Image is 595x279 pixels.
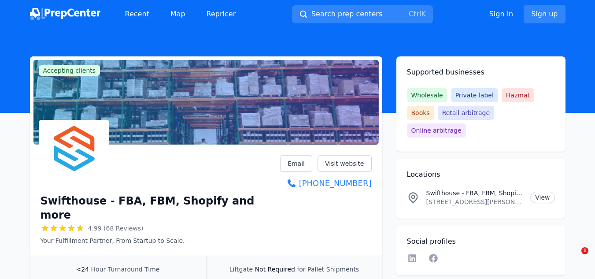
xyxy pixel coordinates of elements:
[76,266,89,273] span: <24
[39,65,100,76] span: Accepting clients
[311,9,382,19] span: Search prep centers
[41,194,281,222] h1: Swifthouse - FBA, FBM, Shopify and more
[280,155,312,172] a: Email
[407,67,555,78] h2: Supported businesses
[41,122,107,189] img: Swifthouse - FBA, FBM, Shopify and more
[30,8,100,20] img: PrepCenter
[297,266,359,273] span: for Pallet Shipments
[407,236,555,247] h2: Social profiles
[407,106,434,120] span: Books
[229,266,253,273] span: Liftgate
[524,5,565,23] a: Sign up
[502,88,534,102] span: Hazmat
[426,197,524,206] p: [STREET_ADDRESS][PERSON_NAME][US_STATE]
[200,5,243,23] a: Repricer
[581,247,588,254] span: 1
[489,9,514,19] a: Sign in
[255,266,295,273] span: Not Required
[118,5,156,23] a: Recent
[438,106,494,120] span: Retail arbitrage
[280,177,371,190] a: [PHONE_NUMBER]
[451,88,498,102] span: Private label
[163,5,192,23] a: Map
[407,123,466,138] span: Online arbitrage
[318,155,372,172] a: Visit website
[409,10,421,18] kbd: Ctrl
[91,266,160,273] span: Hour Turnaround Time
[426,189,524,197] p: Swifthouse - FBA, FBM, Shopify and more Location
[407,88,447,102] span: Wholesale
[41,236,281,245] p: Your Fulfillment Partner, From Startup to Scale.
[563,247,584,268] iframe: Intercom live chat
[530,192,554,203] a: View
[88,224,144,233] span: 4.99 (68 Reviews)
[407,169,555,180] h2: Locations
[292,5,433,23] button: Search prep centersCtrlK
[421,10,426,18] kbd: K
